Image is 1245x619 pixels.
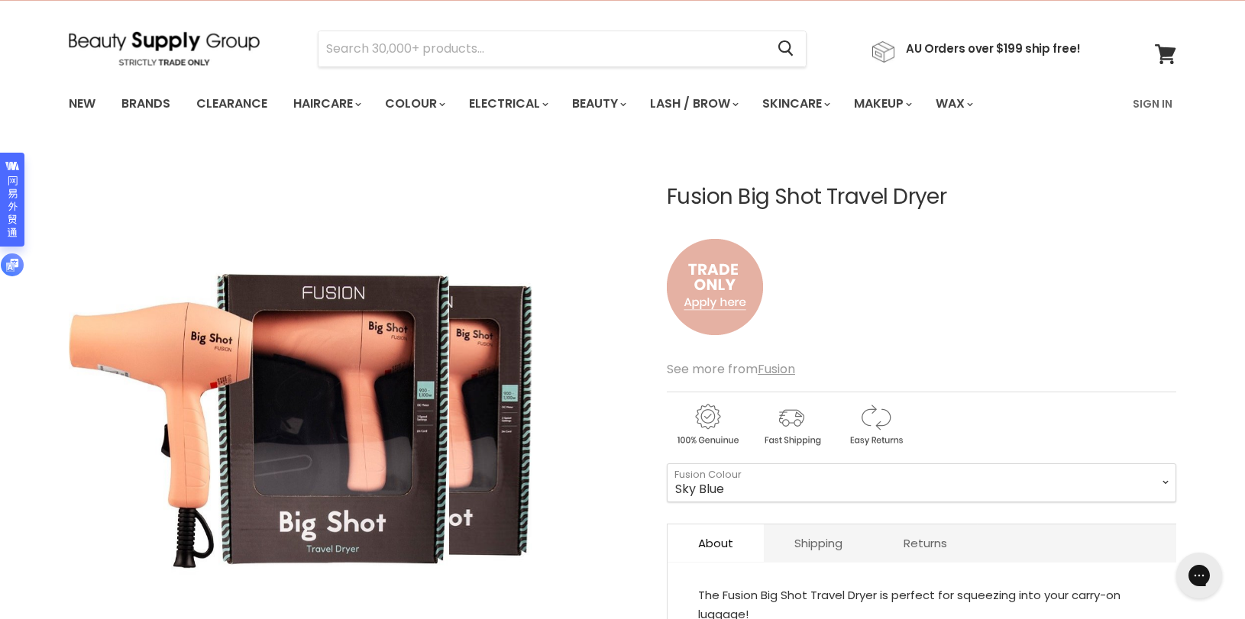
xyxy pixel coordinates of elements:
a: Wax [924,88,982,120]
a: Sign In [1124,88,1182,120]
nav: Main [50,82,1195,126]
iframe: Gorgias live chat messenger [1169,547,1230,604]
a: Electrical [458,88,558,120]
img: shipping.gif [751,401,832,448]
a: Skincare [751,88,839,120]
a: Makeup [842,88,921,120]
a: Lash / Brow [639,88,748,120]
button: Search [765,31,806,66]
img: returns.gif [835,401,916,448]
ul: Main menu [57,82,1055,126]
a: Clearance [185,88,279,120]
a: About [668,524,764,562]
a: Haircare [282,88,370,120]
input: Search [319,31,765,66]
img: genuine.gif [667,401,748,448]
a: Fusion [758,360,795,378]
span: See more from [667,360,795,378]
a: Shipping [764,524,873,562]
img: to.png [667,224,763,350]
a: Colour [373,88,454,120]
a: Beauty [561,88,635,120]
a: Brands [110,88,182,120]
a: Returns [873,524,978,562]
h1: Fusion Big Shot Travel Dryer [667,185,1176,209]
form: Product [318,31,807,67]
a: New [57,88,107,120]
